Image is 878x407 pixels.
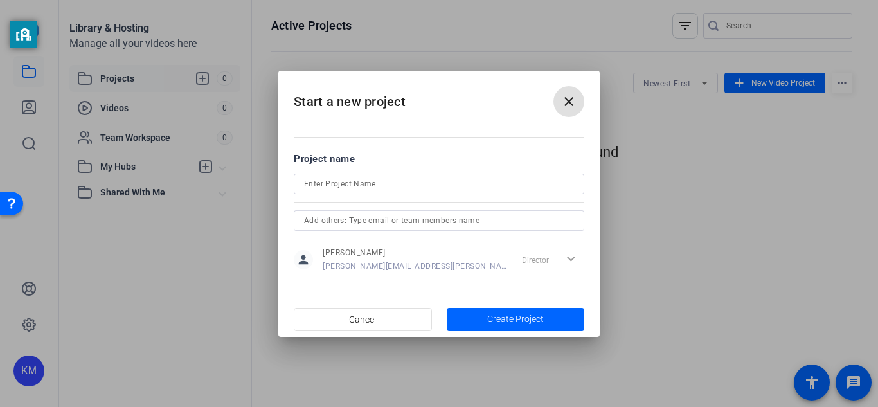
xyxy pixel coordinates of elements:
[323,248,507,258] span: [PERSON_NAME]
[304,213,574,228] input: Add others: Type email or team members name
[487,312,544,326] span: Create Project
[294,250,313,269] mat-icon: person
[349,307,376,332] span: Cancel
[561,94,577,109] mat-icon: close
[304,176,574,192] input: Enter Project Name
[294,152,584,166] div: Project name
[323,261,507,271] span: [PERSON_NAME][EMAIL_ADDRESS][PERSON_NAME][DOMAIN_NAME]
[294,308,432,331] button: Cancel
[278,71,600,123] h2: Start a new project
[10,21,37,48] button: privacy banner
[447,308,585,331] button: Create Project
